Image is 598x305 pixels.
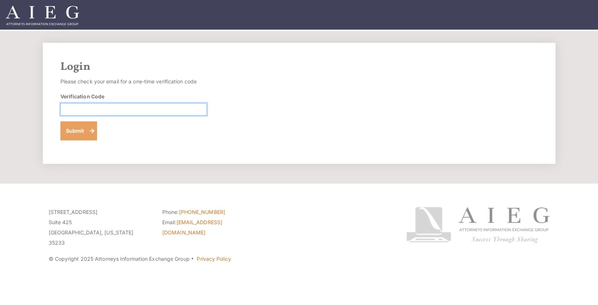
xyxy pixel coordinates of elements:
span: · [191,259,194,262]
li: Email: [162,217,265,238]
p: © Copyright 2025 Attorneys Information Exchange Group [49,254,379,264]
img: Attorneys Information Exchange Group [6,6,79,25]
img: Attorneys Information Exchange Group logo [406,207,550,243]
a: [EMAIL_ADDRESS][DOMAIN_NAME] [162,219,222,236]
button: Submit [60,121,97,140]
p: [STREET_ADDRESS] Suite 425 [GEOGRAPHIC_DATA], [US_STATE] 35233 [49,207,151,248]
a: Privacy Policy [197,256,231,262]
li: Phone: [162,207,265,217]
a: [PHONE_NUMBER] [179,209,225,215]
p: Please check your email for a one-time verification code [60,76,207,87]
h2: Login [60,60,538,74]
label: Verification Code [60,93,105,100]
